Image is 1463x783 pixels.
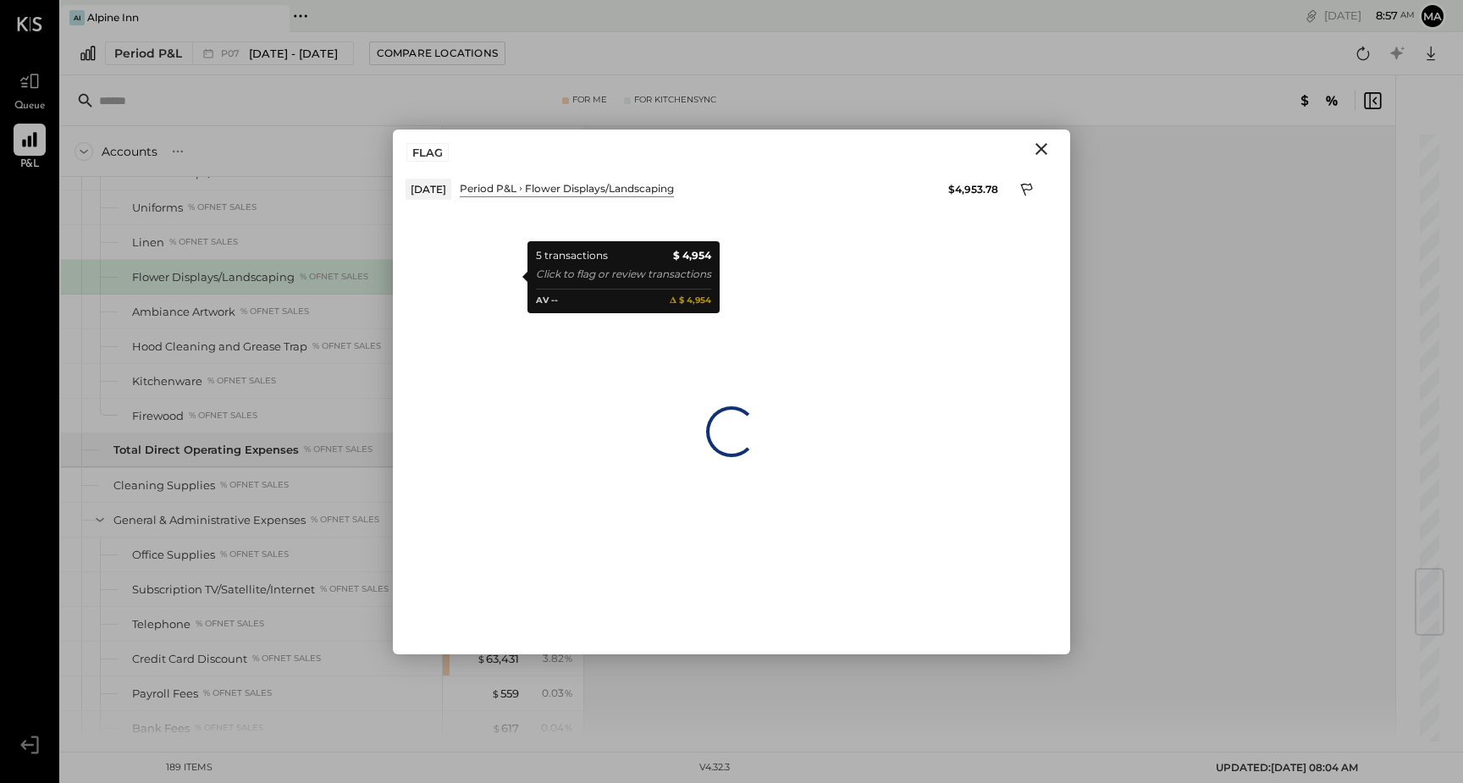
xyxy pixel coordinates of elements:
[132,234,164,251] div: Linen
[377,46,498,60] div: Compare Locations
[132,269,295,285] div: Flower Displays/Landscaping
[1026,138,1057,160] button: Close
[132,686,198,702] div: Payroll Fees
[369,41,505,65] button: Compare Locations
[320,583,389,595] div: % of NET SALES
[564,651,573,664] span: %
[491,686,519,702] div: 559
[477,651,519,667] div: 63,431
[543,651,573,666] div: 3.82
[220,549,289,560] div: % of NET SALES
[132,720,190,736] div: Bank Fees
[1303,7,1320,25] div: copy link
[132,200,183,216] div: Uniforms
[541,720,573,736] div: 0.04
[113,442,299,458] div: Total Direct Operating Expenses
[203,687,272,699] div: % of NET SALES
[634,94,716,106] div: For KitchenSync
[1419,3,1446,30] button: ma
[542,686,573,701] div: 0.03
[1324,8,1415,24] div: [DATE]
[20,157,40,173] span: P&L
[1216,761,1358,774] span: UPDATED: [DATE] 08:04 AM
[492,721,501,735] span: $
[492,720,519,736] div: 617
[536,266,711,283] div: Click to flag or review transactions
[132,304,235,320] div: Ambiance Artwork
[240,306,309,317] div: % of NET SALES
[220,479,289,491] div: % of NET SALES
[113,512,306,528] div: General & Administrative Expenses
[132,339,307,355] div: Hood Cleaning and Grease Trap
[304,444,373,455] div: % of NET SALES
[536,294,558,308] div: AV --
[69,10,85,25] div: AI
[1,65,58,114] a: Queue
[114,45,182,62] div: Period P&L
[564,720,573,734] span: %
[460,181,516,196] div: Period P&L
[132,547,215,563] div: Office Supplies
[132,408,184,424] div: Firewood
[132,582,315,598] div: Subscription TV/Satellite/Internet
[189,410,257,422] div: % of NET SALES
[699,761,730,775] div: v 4.32.3
[132,651,247,667] div: Credit Card Discount
[406,143,449,162] div: FLAG
[249,46,338,62] span: [DATE] - [DATE]
[406,179,451,200] div: [DATE]
[491,687,500,700] span: $
[102,143,157,160] div: Accounts
[525,181,674,196] div: Flower Displays/Landscaping
[572,94,607,106] div: For Me
[564,686,573,699] span: %
[1,124,58,173] a: P&L
[948,182,998,196] div: $4,953.78
[166,761,213,775] div: 189 items
[196,618,264,630] div: % of NET SALES
[195,722,263,734] div: % of NET SALES
[673,247,711,264] b: $ 4,954
[169,236,238,248] div: % of NET SALES
[670,294,711,308] b: 𝚫 $ 4,954
[113,477,215,494] div: Cleaning Supplies
[132,616,190,632] div: Telephone
[311,514,379,526] div: % of NET SALES
[221,49,245,58] span: P07
[252,653,321,664] div: % of NET SALES
[87,10,139,25] div: Alpine Inn
[105,41,354,65] button: Period P&L P07[DATE] - [DATE]
[207,375,276,387] div: % of NET SALES
[14,99,46,114] span: Queue
[132,373,202,389] div: Kitchenware
[300,271,368,283] div: % of NET SALES
[536,247,608,264] div: 5 transactions
[312,340,381,352] div: % of NET SALES
[477,652,486,665] span: $
[188,201,257,213] div: % of NET SALES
